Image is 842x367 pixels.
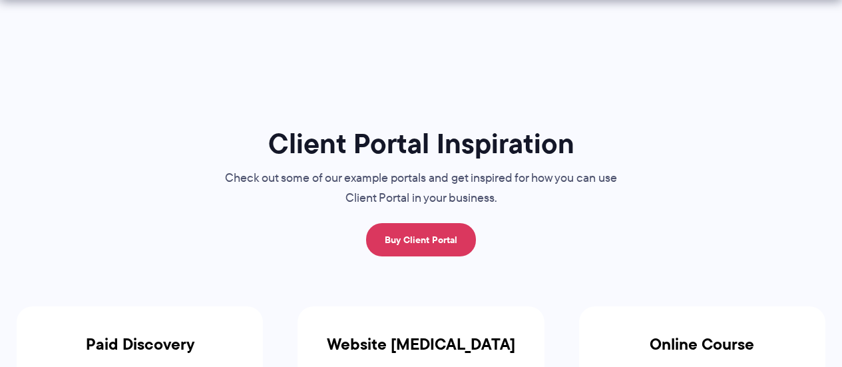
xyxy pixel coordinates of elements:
p: Check out some of our example portals and get inspired for how you can use Client Portal in your ... [198,169,644,208]
a: Buy Client Portal [366,223,476,256]
h1: Client Portal Inspiration [198,126,644,161]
